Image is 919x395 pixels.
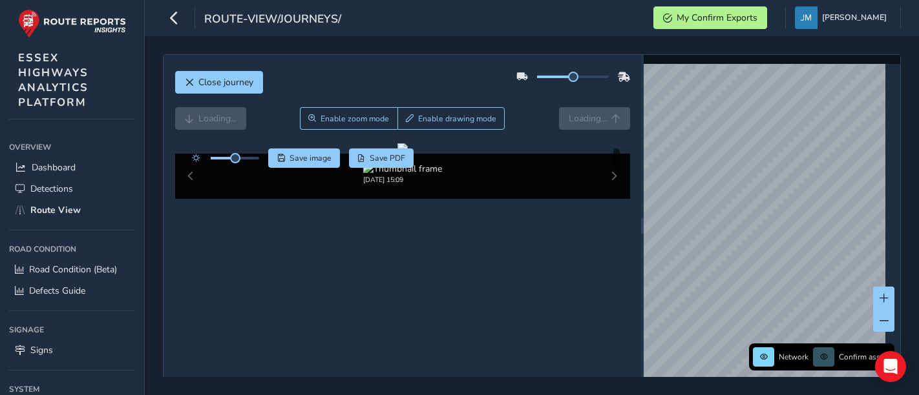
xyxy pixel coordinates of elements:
[9,339,135,361] a: Signs
[204,11,341,29] span: route-view/journeys/
[397,107,505,130] button: Draw
[363,163,442,175] img: Thumbnail frame
[653,6,767,29] button: My Confirm Exports
[418,114,496,124] span: Enable drawing mode
[9,259,135,280] a: Road Condition (Beta)
[9,178,135,199] a: Detections
[198,76,253,88] span: Close journey
[795,6,818,29] img: diamond-layout
[370,153,405,163] span: Save PDF
[839,352,891,362] span: Confirm assets
[290,153,332,163] span: Save image
[30,344,53,356] span: Signs
[9,137,135,157] div: Overview
[363,175,442,185] div: [DATE] 15:09
[18,50,89,110] span: ESSEX HIGHWAYS ANALYTICS PLATFORM
[9,199,135,221] a: Route View
[18,9,126,38] img: rr logo
[9,320,135,339] div: Signage
[32,161,76,174] span: Dashboard
[875,351,906,382] div: Open Intercom Messenger
[175,71,263,94] button: Close journey
[9,280,135,301] a: Defects Guide
[779,352,808,362] span: Network
[268,148,340,168] button: Save
[321,114,389,124] span: Enable zoom mode
[30,183,73,195] span: Detections
[9,239,135,259] div: Road Condition
[29,285,85,297] span: Defects Guide
[795,6,891,29] button: [PERSON_NAME]
[30,204,81,216] span: Route View
[822,6,887,29] span: [PERSON_NAME]
[29,263,117,276] span: Road Condition (Beta)
[9,157,135,178] a: Dashboard
[677,12,757,24] span: My Confirm Exports
[300,107,397,130] button: Zoom
[349,148,414,168] button: PDF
